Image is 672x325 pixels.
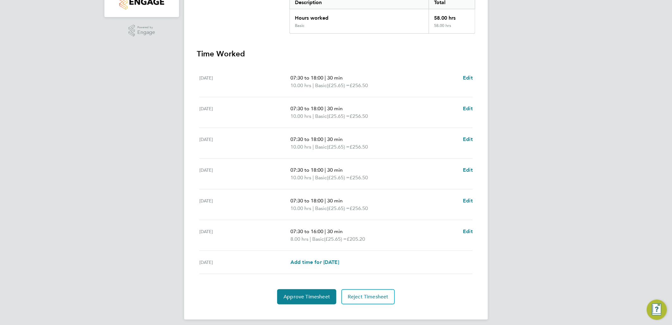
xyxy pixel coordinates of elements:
a: Edit [463,136,473,143]
span: 30 min [327,167,343,173]
button: Engage Resource Center [647,300,667,320]
div: Hours worked [290,9,429,23]
div: 58.00 hrs [429,23,475,33]
span: | [313,113,314,119]
span: | [313,175,314,181]
span: Add time for [DATE] [290,259,339,265]
span: | [325,167,326,173]
div: [DATE] [199,197,290,212]
span: Reject Timesheet [348,294,389,300]
button: Approve Timesheet [277,289,336,304]
span: | [325,105,326,112]
span: Edit [463,228,473,234]
a: Edit [463,105,473,112]
span: | [313,144,314,150]
h3: Time Worked [197,49,475,59]
span: Powered by [137,25,155,30]
button: Reject Timesheet [341,289,395,304]
div: [DATE] [199,228,290,243]
span: | [325,198,326,204]
span: Edit [463,75,473,81]
div: [DATE] [199,74,290,89]
div: [DATE] [199,258,290,266]
span: £256.50 [350,205,368,211]
span: 07:30 to 16:00 [290,228,323,234]
span: | [313,82,314,88]
span: Edit [463,167,473,173]
div: [DATE] [199,136,290,151]
span: £256.50 [350,175,368,181]
a: Edit [463,74,473,82]
span: £256.50 [350,113,368,119]
span: 07:30 to 18:00 [290,75,323,81]
span: Edit [463,198,473,204]
span: | [325,136,326,142]
span: 10.00 hrs [290,144,311,150]
a: Edit [463,197,473,205]
div: 58.00 hrs [429,9,475,23]
span: 30 min [327,136,343,142]
span: Edit [463,105,473,112]
span: 30 min [327,105,343,112]
span: | [310,236,311,242]
span: (£25.65) = [327,205,350,211]
span: (£25.65) = [327,82,350,88]
span: 10.00 hrs [290,175,311,181]
span: (£25.65) = [327,113,350,119]
span: £256.50 [350,82,368,88]
span: Basic [315,82,327,89]
span: 07:30 to 18:00 [290,198,323,204]
a: Powered byEngage [128,25,155,37]
span: (£25.65) = [327,175,350,181]
span: Basic [315,205,327,212]
span: Basic [312,235,324,243]
span: Basic [315,112,327,120]
span: Approve Timesheet [283,294,330,300]
span: 10.00 hrs [290,205,311,211]
a: Edit [463,228,473,235]
span: 07:30 to 18:00 [290,105,323,112]
span: 30 min [327,75,343,81]
a: Edit [463,166,473,174]
span: Edit [463,136,473,142]
span: £256.50 [350,144,368,150]
span: | [325,75,326,81]
span: (£25.65) = [324,236,347,242]
span: 30 min [327,198,343,204]
a: Add time for [DATE] [290,258,339,266]
span: 8.00 hrs [290,236,308,242]
span: | [325,228,326,234]
div: Basic [295,23,304,28]
span: 10.00 hrs [290,113,311,119]
span: £205.20 [347,236,365,242]
span: (£25.65) = [327,144,350,150]
div: [DATE] [199,166,290,182]
div: [DATE] [199,105,290,120]
span: 10.00 hrs [290,82,311,88]
span: Basic [315,143,327,151]
span: Basic [315,174,327,182]
span: | [313,205,314,211]
span: Engage [137,30,155,35]
span: 07:30 to 18:00 [290,167,323,173]
span: 30 min [327,228,343,234]
span: 07:30 to 18:00 [290,136,323,142]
